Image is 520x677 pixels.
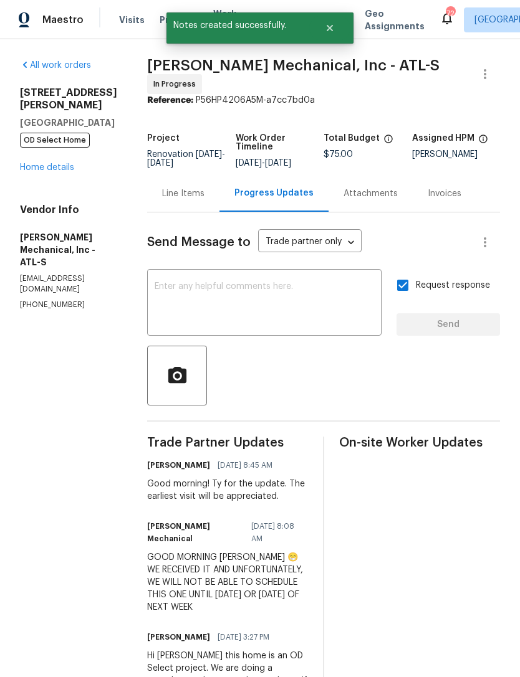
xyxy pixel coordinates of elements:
div: [PERSON_NAME] [412,150,501,159]
span: [DATE] 8:08 AM [251,520,301,545]
span: Send Message to [147,236,251,249]
span: [DATE] [236,159,262,168]
span: [DATE] 3:27 PM [218,631,269,643]
span: [DATE] [265,159,291,168]
span: - [147,150,225,168]
div: Line Items [162,187,205,200]
span: Maestro [42,14,84,26]
h5: Total Budget [324,134,380,143]
span: Notes created successfully. [166,12,309,39]
span: The total cost of line items that have been proposed by Opendoor. This sum includes line items th... [383,134,393,150]
h6: [PERSON_NAME] [147,631,210,643]
span: Visits [119,14,145,26]
h6: [PERSON_NAME] [147,459,210,471]
span: Request response [416,279,490,292]
h5: [PERSON_NAME] Mechanical, Inc - ATL-S [20,231,117,268]
a: Home details [20,163,74,172]
span: OD Select Home [20,133,90,148]
h5: Project [147,134,180,143]
div: 72 [446,7,455,20]
b: Reference: [147,96,193,105]
h5: Work Order Timeline [236,134,324,151]
span: The hpm assigned to this work order. [478,134,488,150]
div: GOOD MORNING [PERSON_NAME] 😁 WE RECEIVED IT AND UNFORTUNATELY, WE WILL NOT BE ABLE TO SCHEDULE TH... [147,551,308,613]
span: Work Orders [213,7,245,32]
div: Good morning! Ty for the update. The earliest visit will be appreciated. [147,478,308,503]
div: Invoices [428,187,461,200]
div: Trade partner only [258,232,362,253]
p: [PHONE_NUMBER] [20,300,117,310]
span: - [236,159,291,168]
div: Attachments [344,187,398,200]
h5: [GEOGRAPHIC_DATA] [20,116,117,129]
h5: Assigned HPM [412,134,474,143]
div: P56HP4206A5M-a7cc7bd0a [147,94,500,107]
span: In Progress [153,78,201,90]
h4: Vendor Info [20,204,117,216]
p: [EMAIL_ADDRESS][DOMAIN_NAME] [20,273,117,295]
h6: [PERSON_NAME] Mechanical [147,520,244,545]
span: On-site Worker Updates [339,437,500,449]
span: Renovation [147,150,225,168]
span: Geo Assignments [365,7,425,32]
div: Progress Updates [234,187,314,199]
span: $75.00 [324,150,353,159]
button: Close [309,16,350,40]
a: All work orders [20,61,91,70]
span: [DATE] [196,150,222,159]
h2: [STREET_ADDRESS][PERSON_NAME] [20,87,117,111]
span: [DATE] [147,159,173,168]
span: [PERSON_NAME] Mechanical, Inc - ATL-S [147,58,440,73]
span: Trade Partner Updates [147,437,308,449]
span: [DATE] 8:45 AM [218,459,272,471]
span: Projects [160,14,198,26]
